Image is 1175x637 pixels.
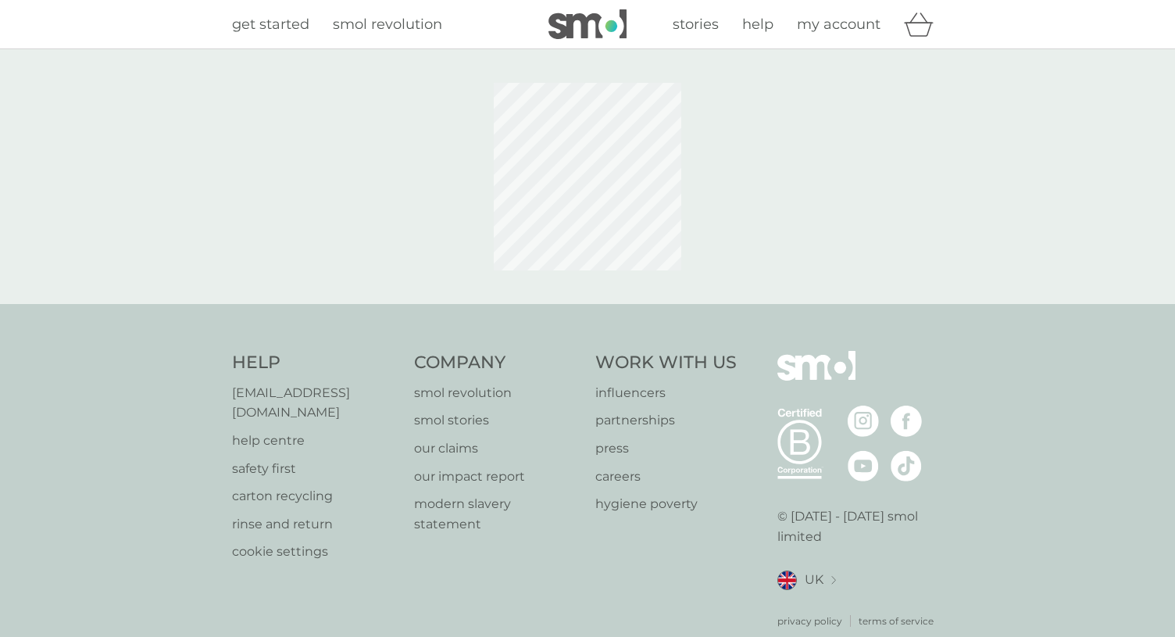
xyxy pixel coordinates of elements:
a: terms of service [859,614,934,628]
h4: Company [414,351,580,375]
a: smol stories [414,410,580,431]
img: select a new location [831,576,836,585]
a: stories [673,13,719,36]
img: visit the smol Youtube page [848,450,879,481]
a: smol revolution [333,13,442,36]
img: visit the smol Tiktok page [891,450,922,481]
a: get started [232,13,309,36]
img: UK flag [777,571,797,590]
a: cookie settings [232,542,398,562]
img: visit the smol Facebook page [891,406,922,437]
img: smol [548,9,627,39]
a: smol revolution [414,383,580,403]
a: privacy policy [777,614,842,628]
h4: Help [232,351,398,375]
img: smol [777,351,855,404]
a: influencers [595,383,737,403]
img: visit the smol Instagram page [848,406,879,437]
div: basket [904,9,943,40]
a: help centre [232,431,398,451]
a: modern slavery statement [414,494,580,534]
p: © [DATE] - [DATE] smol limited [777,506,944,546]
span: help [742,16,773,33]
a: hygiene poverty [595,494,737,514]
span: smol revolution [333,16,442,33]
a: partnerships [595,410,737,431]
a: help [742,13,773,36]
span: get started [232,16,309,33]
a: safety first [232,459,398,479]
span: my account [797,16,880,33]
h4: Work With Us [595,351,737,375]
span: stories [673,16,719,33]
a: our claims [414,438,580,459]
a: press [595,438,737,459]
a: our impact report [414,467,580,487]
a: my account [797,13,880,36]
a: careers [595,467,737,487]
a: [EMAIL_ADDRESS][DOMAIN_NAME] [232,383,398,423]
a: rinse and return [232,514,398,535]
a: carton recycling [232,486,398,506]
span: UK [805,570,823,590]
